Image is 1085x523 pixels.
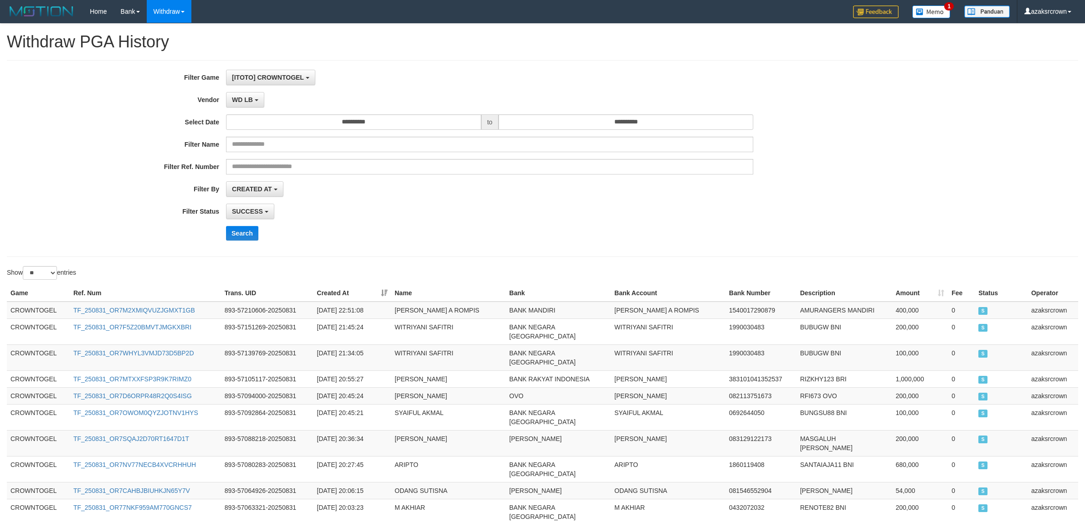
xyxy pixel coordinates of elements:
td: 0 [948,302,975,319]
td: [PERSON_NAME] [611,370,725,387]
td: ODANG SUTISNA [391,482,506,499]
td: ARIPTO [391,456,506,482]
td: BANK NEGARA [GEOGRAPHIC_DATA] [506,318,611,344]
img: MOTION_logo.png [7,5,76,18]
td: CROWNTOGEL [7,318,70,344]
h1: Withdraw PGA History [7,33,1078,51]
td: AMURANGERS MANDIRI [797,302,892,319]
select: Showentries [23,266,57,280]
th: Description [797,285,892,302]
button: WD LB [226,92,264,108]
a: TF_250831_OR77NKF959AM770GNCS7 [73,504,192,511]
td: RFI673 OVO [797,387,892,404]
td: [PERSON_NAME] A ROMPIS [611,302,725,319]
td: 680,000 [892,456,948,482]
td: 200,000 [892,387,948,404]
td: [DATE] 20:45:21 [313,404,391,430]
td: 893-57139769-20250831 [221,344,314,370]
td: CROWNTOGEL [7,370,70,387]
td: 200,000 [892,318,948,344]
td: ODANG SUTISNA [611,482,725,499]
span: SUCCESS [978,324,987,332]
td: 893-57064926-20250831 [221,482,314,499]
th: Operator [1028,285,1078,302]
td: 1540017290879 [725,302,797,319]
th: Fee [948,285,975,302]
td: 0 [948,318,975,344]
td: SYAIFUL AKMAL [611,404,725,430]
td: [PERSON_NAME] [391,370,506,387]
td: 893-57088218-20250831 [221,430,314,456]
td: 893-57092864-20250831 [221,404,314,430]
td: 0 [948,482,975,499]
td: 893-57151269-20250831 [221,318,314,344]
td: CROWNTOGEL [7,302,70,319]
span: WD LB [232,96,253,103]
td: 893-57094000-20250831 [221,387,314,404]
td: 1,000,000 [892,370,948,387]
span: SUCCESS [978,350,987,358]
td: azaksrcrown [1028,370,1078,387]
th: Name [391,285,506,302]
td: [DATE] 20:27:45 [313,456,391,482]
td: 0 [948,344,975,370]
td: WITRIYANI SAFITRI [391,318,506,344]
td: [PERSON_NAME] [611,387,725,404]
td: CROWNTOGEL [7,456,70,482]
label: Show entries [7,266,76,280]
td: [PERSON_NAME] A ROMPIS [391,302,506,319]
td: WITRIYANI SAFITRI [611,318,725,344]
td: 100,000 [892,404,948,430]
td: CROWNTOGEL [7,482,70,499]
td: ARIPTO [611,456,725,482]
th: Bank Number [725,285,797,302]
td: BANK RAKYAT INDONESIA [506,370,611,387]
td: 0 [948,430,975,456]
a: TF_250831_OR7CAHBJBIUHKJN65Y7V [73,487,190,494]
button: Search [226,226,258,241]
th: Game [7,285,70,302]
td: 0 [948,456,975,482]
td: [DATE] 20:06:15 [313,482,391,499]
button: CREATED AT [226,181,283,197]
td: azaksrcrown [1028,404,1078,430]
th: Amount: activate to sort column ascending [892,285,948,302]
td: [PERSON_NAME] [611,430,725,456]
td: BUBUGW BNI [797,344,892,370]
span: 1 [944,2,954,10]
td: [DATE] 20:55:27 [313,370,391,387]
a: TF_250831_OR7MTXXFSP3R9K7RIMZ0 [73,375,191,383]
td: azaksrcrown [1028,456,1078,482]
th: Status [975,285,1028,302]
td: 893-57210606-20250831 [221,302,314,319]
td: SYAIFUL AKMAL [391,404,506,430]
td: 383101041352537 [725,370,797,387]
span: SUCCESS [978,487,987,495]
td: azaksrcrown [1028,387,1078,404]
th: Ref. Num [70,285,221,302]
td: 081546552904 [725,482,797,499]
a: TF_250831_OR7OWOM0QYZJOTNV1HYS [73,409,198,416]
span: SUCCESS [978,504,987,512]
td: 54,000 [892,482,948,499]
td: 1990030483 [725,344,797,370]
td: CROWNTOGEL [7,404,70,430]
td: BANK MANDIRI [506,302,611,319]
th: Bank [506,285,611,302]
span: SUCCESS [978,410,987,417]
td: BANK NEGARA [GEOGRAPHIC_DATA] [506,404,611,430]
td: [PERSON_NAME] [391,387,506,404]
td: [PERSON_NAME] [797,482,892,499]
td: 0 [948,387,975,404]
span: CREATED AT [232,185,272,193]
td: [PERSON_NAME] [506,482,611,499]
td: [DATE] 22:51:08 [313,302,391,319]
td: 1990030483 [725,318,797,344]
td: 1860119408 [725,456,797,482]
td: 0692644050 [725,404,797,430]
td: CROWNTOGEL [7,387,70,404]
td: MASGALUH [PERSON_NAME] [797,430,892,456]
td: BANK NEGARA [GEOGRAPHIC_DATA] [506,456,611,482]
td: azaksrcrown [1028,482,1078,499]
span: SUCCESS [978,436,987,443]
